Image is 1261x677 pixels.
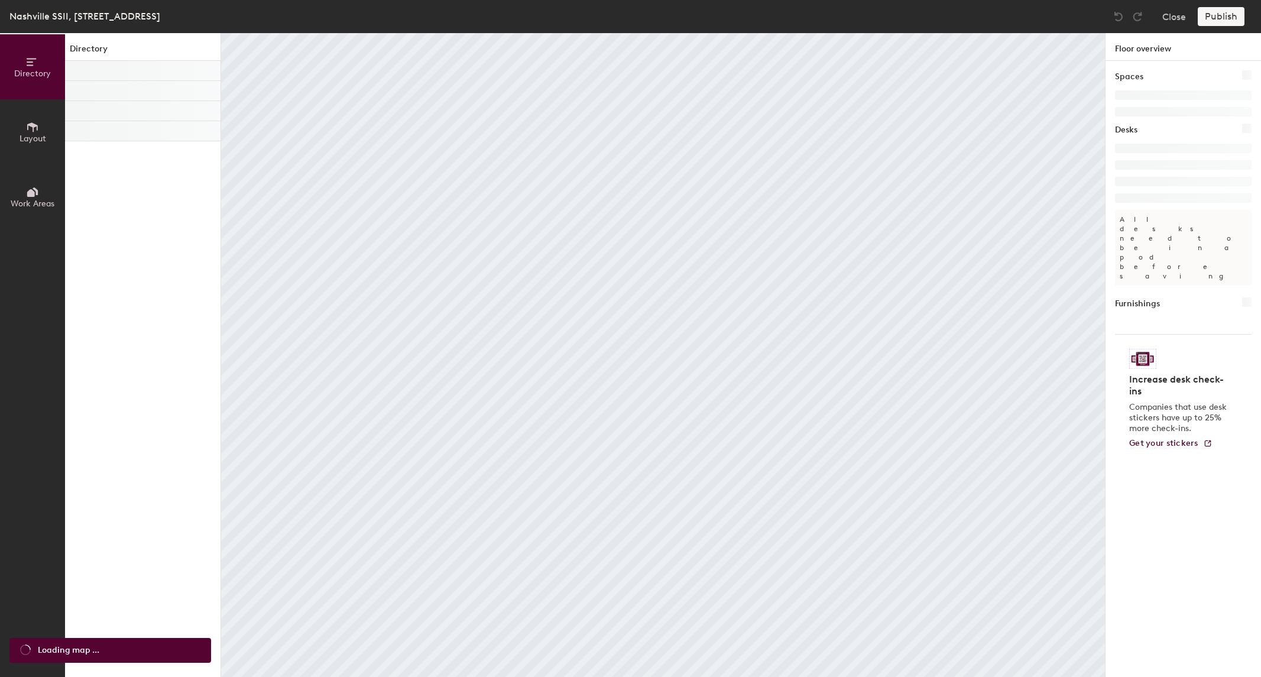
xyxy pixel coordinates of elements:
h1: Desks [1115,124,1137,137]
span: Directory [14,69,51,79]
span: Work Areas [11,199,54,209]
h4: Increase desk check-ins [1129,374,1230,397]
span: Layout [20,134,46,144]
p: All desks need to be in a pod before saving [1115,210,1252,286]
button: Close [1162,7,1186,26]
span: Loading map ... [38,644,99,657]
h1: Spaces [1115,70,1143,83]
h1: Directory [65,43,221,61]
span: Get your stickers [1129,438,1198,448]
div: Nashville SSII, [STREET_ADDRESS] [9,9,160,24]
h1: Furnishings [1115,297,1160,310]
img: Sticker logo [1129,349,1156,369]
a: Get your stickers [1129,439,1213,449]
p: Companies that use desk stickers have up to 25% more check-ins. [1129,402,1230,434]
h1: Floor overview [1106,33,1261,61]
img: Undo [1113,11,1124,22]
img: Redo [1132,11,1143,22]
